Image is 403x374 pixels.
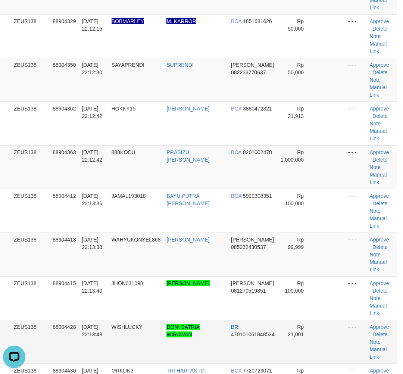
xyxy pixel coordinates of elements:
span: 88904362 [53,106,76,112]
a: DONI SATRIA WIRAWAN [166,324,199,337]
span: Rp 99,999 [288,237,304,250]
a: [PERSON_NAME] [166,280,209,286]
a: Note [369,121,381,127]
a: Delete [372,200,387,206]
a: Delete [372,331,387,337]
span: HOKKY15 [112,106,136,112]
a: Manual Link [369,259,387,272]
td: ZEUS138 [11,276,50,320]
span: [DATE] 22:13:36 [82,193,102,206]
span: Copy 1851681626 to clipboard [243,18,272,24]
a: Manual Link [369,346,387,360]
span: WISHLUCKY [112,324,143,330]
a: [PERSON_NAME] [166,237,209,243]
td: ZEUS138 [11,14,50,58]
a: Delete [372,244,387,250]
a: Delete [372,157,387,163]
span: [DATE] 22:13:38 [82,237,102,250]
a: Note [369,339,381,345]
span: Copy 082233770637 to clipboard [231,69,266,75]
a: Note [369,208,381,214]
a: Manual Link [369,41,387,54]
span: Nama rekening ada tanda titik/strip, harap diedit [112,18,144,24]
td: - - - [345,320,366,364]
a: Approve [369,149,389,155]
span: Rp 1,000,000 [281,149,304,163]
a: M. KARROR [166,18,196,24]
span: BCA [231,193,241,199]
a: Approve [369,368,389,374]
a: Delete [372,26,387,32]
a: PRASIZU [PERSON_NAME] [166,149,209,163]
span: BCA [231,18,241,24]
a: SUPRENDI [166,62,193,68]
a: TRI HARTANTO [166,368,204,374]
a: Note [369,252,381,258]
span: JHON031098 [112,280,143,286]
span: 888KOCU [112,149,135,155]
td: ZEUS138 [11,58,50,102]
a: Approve [369,280,389,286]
span: [DATE] 22:12:42 [82,149,102,163]
a: Manual Link [369,215,387,229]
span: [PERSON_NAME] [231,62,274,68]
span: MRKUN3 [112,368,134,374]
span: [PERSON_NAME] [231,280,274,286]
button: Open LiveChat chat widget [3,3,25,25]
span: Copy 5920308351 to clipboard [243,193,272,199]
a: Manual Link [369,128,387,141]
span: Rp 100,000 [285,280,304,294]
span: Rp 50,000 [288,18,304,32]
span: Copy 7720723071 to clipboard [243,368,272,374]
span: [DATE] 22:12:42 [82,106,102,119]
a: Manual Link [369,303,387,316]
td: ZEUS138 [11,145,50,189]
a: Note [369,164,381,170]
a: Delete [372,113,387,119]
span: Copy 470101061848534 to clipboard [231,331,275,337]
a: Note [369,77,381,83]
span: [DATE] 22:13:48 [82,324,102,337]
span: BRI [231,324,240,330]
a: Approve [369,324,389,330]
a: Manual Link [369,84,387,98]
a: Approve [369,18,389,24]
span: Copy 085232430537 to clipboard [231,244,266,250]
td: ZEUS138 [11,102,50,145]
td: - - - [345,233,366,276]
a: Delete [372,288,387,294]
span: WAHYUKONYEL868 [112,237,161,243]
td: ZEUS138 [11,189,50,233]
td: - - - [345,276,366,320]
span: Rp 21,001 [288,324,304,337]
a: [PERSON_NAME] [166,106,209,112]
span: 88904413 [53,237,76,243]
span: [DATE] 22:12:15 [82,18,102,32]
span: 88904329 [53,18,76,24]
td: ZEUS138 [11,233,50,276]
td: - - - [345,58,366,102]
a: Approve [369,106,389,112]
span: Copy 3880472321 to clipboard [243,106,272,112]
td: - - - [345,189,366,233]
a: Approve [369,193,389,199]
a: Note [369,295,381,301]
span: Rp 21,913 [288,106,304,119]
span: Rp 100,000 [285,193,304,206]
a: Manual Link [369,172,387,185]
span: BCA [231,368,241,374]
span: 88904415 [53,280,76,286]
span: Rp 50,000 [288,62,304,75]
td: - - - [345,14,366,58]
span: Copy 081270519851 to clipboard [231,288,266,294]
span: 88904363 [53,149,76,155]
a: Approve [369,62,389,68]
span: 88904430 [53,368,76,374]
span: BCA [231,149,241,155]
a: Delete [372,69,387,75]
a: Approve [369,237,389,243]
span: BCA [231,106,241,112]
span: JAMAL193018 [112,193,146,199]
a: BAYU PUTRA [PERSON_NAME] [166,193,209,206]
span: Copy 8201002478 to clipboard [243,149,272,155]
